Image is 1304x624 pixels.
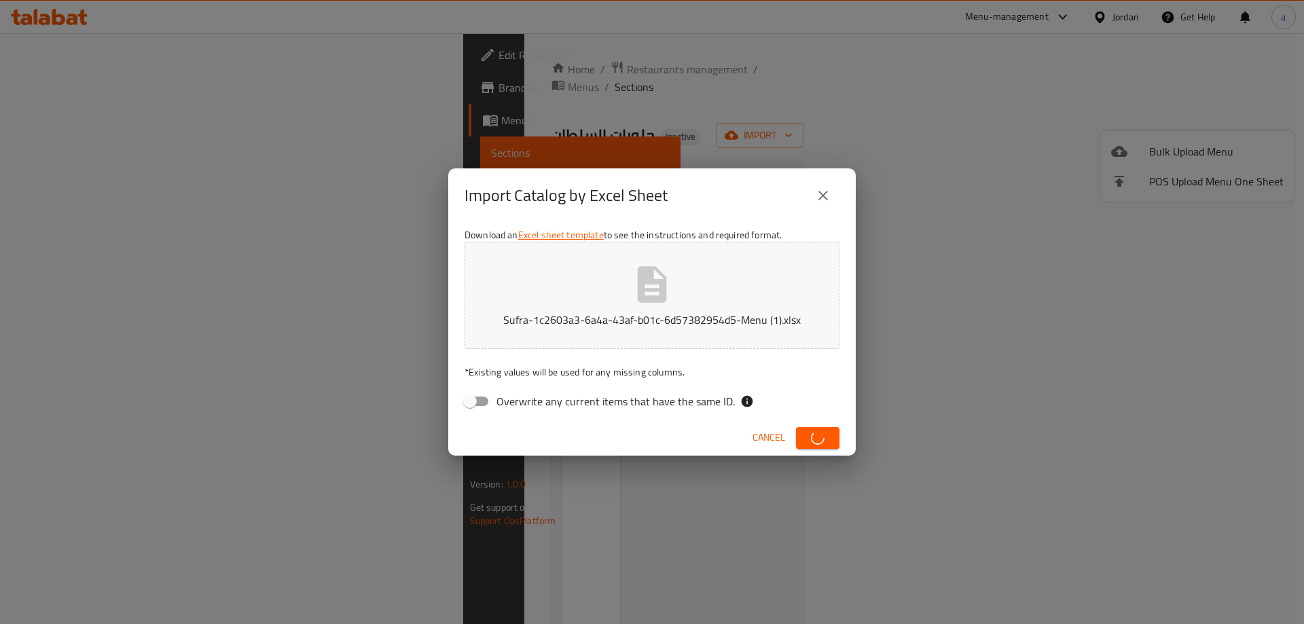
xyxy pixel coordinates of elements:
p: Sufra-1c2603a3-6a4a-43af-b01c-6d57382954d5-Menu (1).xlsx [486,312,818,328]
button: Sufra-1c2603a3-6a4a-43af-b01c-6d57382954d5-Menu (1).xlsx [465,242,839,349]
p: Existing values will be used for any missing columns. [465,365,839,379]
div: Download an to see the instructions and required format. [448,223,856,420]
h2: Import Catalog by Excel Sheet [465,185,668,206]
span: Overwrite any current items that have the same ID. [496,393,735,409]
button: Cancel [747,425,791,450]
a: Excel sheet template [518,226,604,244]
svg: If the overwrite option isn't selected, then the items that match an existing ID will be ignored ... [740,394,754,408]
button: close [807,179,839,212]
span: Cancel [753,429,785,446]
